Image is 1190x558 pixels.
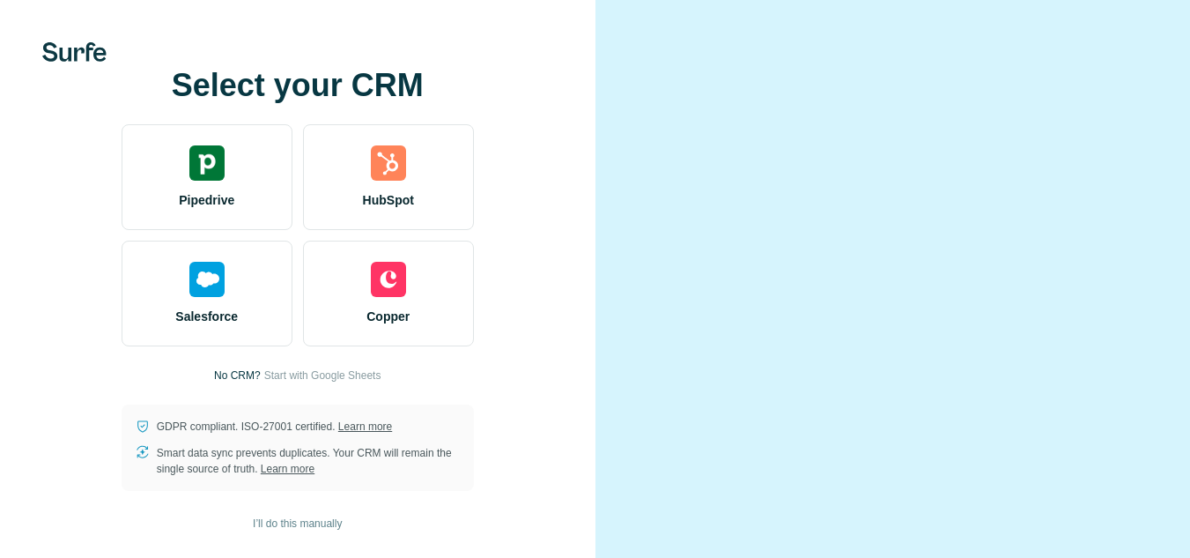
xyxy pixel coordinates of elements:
[240,510,354,537] button: I’ll do this manually
[363,191,414,209] span: HubSpot
[175,308,238,325] span: Salesforce
[253,516,342,532] span: I’ll do this manually
[371,262,406,297] img: copper's logo
[338,420,392,433] a: Learn more
[189,262,225,297] img: salesforce's logo
[179,191,234,209] span: Pipedrive
[261,463,314,475] a: Learn more
[371,145,406,181] img: hubspot's logo
[189,145,225,181] img: pipedrive's logo
[366,308,410,325] span: Copper
[122,68,474,103] h1: Select your CRM
[157,419,392,435] p: GDPR compliant. ISO-27001 certified.
[214,368,261,383] p: No CRM?
[264,368,381,383] button: Start with Google Sheets
[42,42,107,62] img: Surfe's logo
[157,445,460,477] p: Smart data sync prevents duplicates. Your CRM will remain the single source of truth.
